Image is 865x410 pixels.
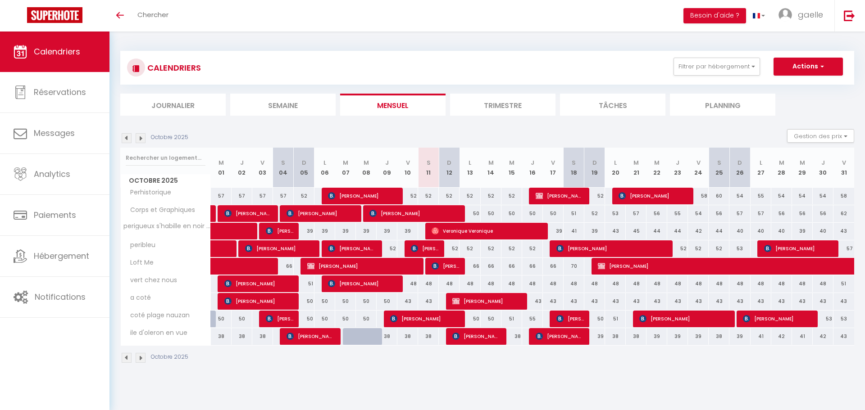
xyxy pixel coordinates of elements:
[356,311,377,327] div: 50
[356,223,377,239] div: 39
[751,205,771,222] div: 57
[418,293,439,310] div: 43
[787,129,854,143] button: Gestion des prix
[122,258,156,268] span: Loft Me
[460,275,480,292] div: 48
[842,158,846,167] abbr: V
[626,223,646,239] div: 45
[356,293,377,310] div: 50
[328,240,376,257] span: [PERSON_NAME]
[729,240,750,257] div: 53
[626,205,646,222] div: 57
[252,328,273,345] div: 38
[779,158,784,167] abbr: M
[34,127,75,139] span: Messages
[266,222,293,239] span: [PERSON_NAME]
[584,223,605,239] div: 39
[232,328,252,345] div: 38
[709,205,729,222] div: 56
[709,240,729,257] div: 52
[522,148,543,188] th: 16
[120,94,226,116] li: Journalier
[34,250,89,261] span: Hébergement
[34,46,80,57] span: Calendriers
[605,148,626,188] th: 20
[224,275,293,292] span: [PERSON_NAME]
[543,223,564,239] div: 39
[501,205,522,222] div: 50
[813,205,833,222] div: 56
[813,275,833,292] div: 48
[833,188,854,204] div: 58
[792,293,813,310] div: 43
[439,275,460,292] div: 48
[294,148,314,188] th: 05
[447,158,451,167] abbr: D
[122,293,156,303] span: a coté
[614,158,617,167] abbr: L
[273,148,294,188] th: 04
[385,158,389,167] abbr: J
[211,188,232,204] div: 57
[522,240,543,257] div: 52
[697,158,701,167] abbr: V
[122,205,197,215] span: Corps et Graphiques
[432,257,459,275] span: [PERSON_NAME]
[813,328,833,345] div: 42
[122,328,190,338] span: ile d'oleron en vue
[137,10,168,19] span: Chercher
[501,258,522,275] div: 66
[452,328,501,345] span: [PERSON_NAME] [PERSON_NAME]
[294,275,314,292] div: 51
[35,291,86,302] span: Notifications
[667,223,688,239] div: 44
[314,223,335,239] div: 39
[418,275,439,292] div: 48
[377,223,397,239] div: 39
[774,58,843,76] button: Actions
[439,188,460,204] div: 52
[792,223,813,239] div: 39
[751,148,771,188] th: 27
[281,158,285,167] abbr: S
[294,223,314,239] div: 39
[377,240,397,257] div: 52
[676,158,679,167] abbr: J
[232,311,252,327] div: 50
[543,148,564,188] th: 17
[323,158,326,167] abbr: L
[522,293,543,310] div: 43
[688,328,709,345] div: 39
[771,293,792,310] div: 43
[584,188,605,204] div: 52
[501,240,522,257] div: 52
[481,188,501,204] div: 52
[605,328,626,345] div: 38
[377,328,397,345] div: 38
[833,311,854,327] div: 53
[397,293,418,310] div: 43
[751,293,771,310] div: 43
[572,158,576,167] abbr: S
[729,293,750,310] div: 43
[626,328,646,345] div: 38
[364,158,369,167] abbr: M
[294,311,314,327] div: 50
[531,158,534,167] abbr: J
[729,275,750,292] div: 48
[792,188,813,204] div: 54
[328,187,397,204] span: [PERSON_NAME]
[501,275,522,292] div: 48
[314,148,335,188] th: 06
[121,174,210,187] span: Octobre 2025
[397,328,418,345] div: 38
[418,148,439,188] th: 11
[232,148,252,188] th: 02
[314,293,335,310] div: 50
[605,311,626,327] div: 51
[729,223,750,239] div: 40
[356,148,377,188] th: 08
[335,293,356,310] div: 50
[764,240,833,257] span: [PERSON_NAME]
[369,205,459,222] span: [PERSON_NAME]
